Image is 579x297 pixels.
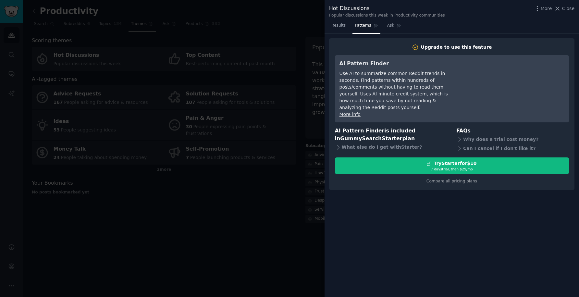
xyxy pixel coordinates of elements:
[421,44,492,51] div: Upgrade to use this feature
[434,160,476,167] div: Try Starter for $10
[541,5,552,12] span: More
[387,23,394,29] span: Ask
[562,5,574,12] span: Close
[339,60,458,68] h3: AI Pattern Finder
[467,60,564,108] iframe: YouTube video player
[339,70,458,111] div: Use AI to summarize common Reddit trends in seconds. Find patterns within hundreds of posts/comme...
[331,23,346,29] span: Results
[329,20,348,34] a: Results
[355,23,371,29] span: Patterns
[335,143,448,152] div: What else do I get with Starter ?
[335,127,448,143] h3: AI Pattern Finder is included in plan
[339,112,361,117] a: More info
[335,167,569,171] div: 7 days trial, then $ 29 /mo
[554,5,574,12] button: Close
[329,5,445,13] div: Hot Discussions
[534,5,552,12] button: More
[456,135,569,144] div: Why does a trial cost money?
[329,13,445,19] div: Popular discussions this week in Productivity communities
[456,127,569,135] h3: FAQs
[352,20,380,34] a: Patterns
[335,157,569,174] button: TryStarterfor$107 daystrial, then $29/mo
[385,20,403,34] a: Ask
[340,135,402,142] span: GummySearch Starter
[426,179,477,183] a: Compare all pricing plans
[456,144,569,153] div: Can I cancel if I don't like it?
